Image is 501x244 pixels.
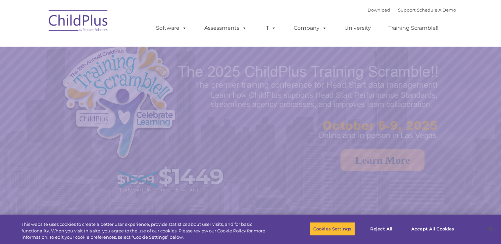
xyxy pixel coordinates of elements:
[483,222,498,236] button: Close
[92,71,120,76] span: Phone number
[45,5,112,38] img: ChildPlus by Procare Solutions
[382,21,445,35] a: Training Scramble!!
[92,44,112,49] span: Last name
[398,7,416,13] a: Support
[368,7,390,13] a: Download
[417,7,456,13] a: Schedule A Demo
[340,149,425,171] a: Learn More
[258,21,283,35] a: IT
[338,21,377,35] a: University
[361,222,402,236] button: Reject All
[287,21,333,35] a: Company
[22,221,276,241] div: This website uses cookies to create a better user experience, provide statistics about user visit...
[198,21,253,35] a: Assessments
[149,21,193,35] a: Software
[310,222,355,236] button: Cookies Settings
[368,7,456,13] font: |
[408,222,458,236] button: Accept All Cookies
